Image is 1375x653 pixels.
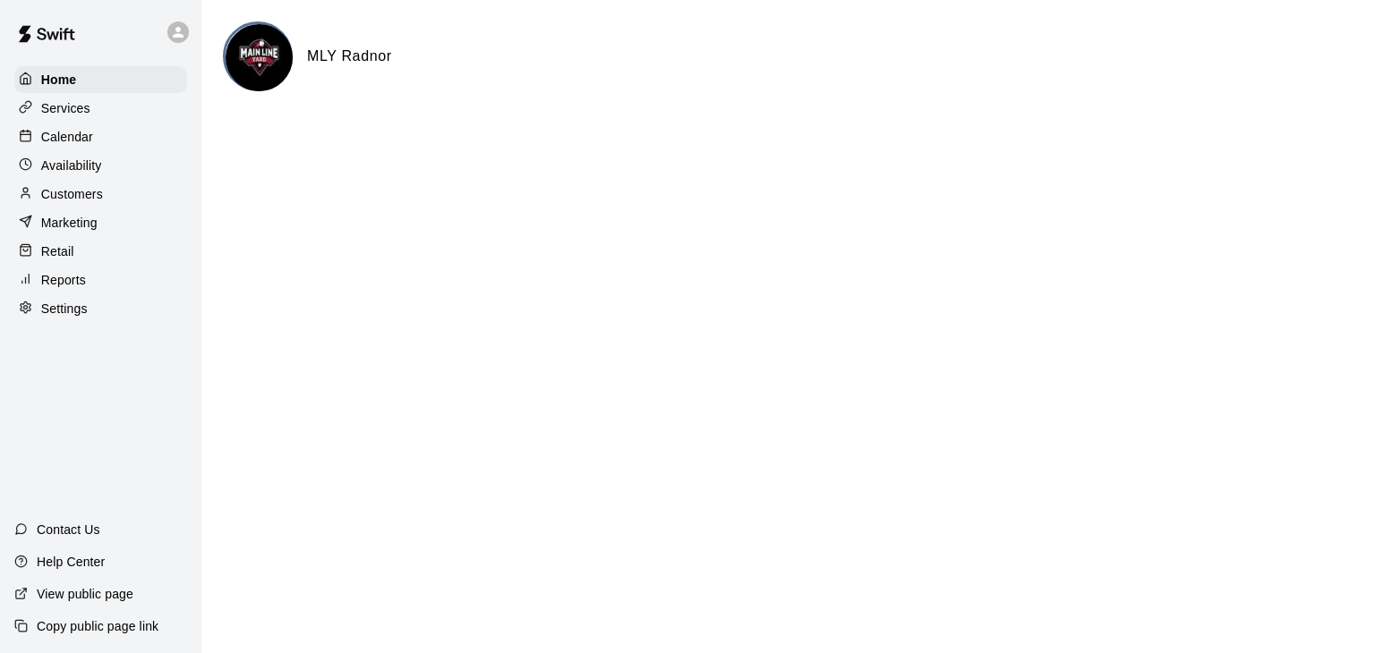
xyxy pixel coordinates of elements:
p: Home [41,71,77,89]
p: Retail [41,242,74,260]
p: Help Center [37,553,105,571]
p: Copy public page link [37,617,158,635]
p: Settings [41,300,88,318]
a: Home [14,66,187,93]
p: View public page [37,585,133,603]
a: Customers [14,181,187,208]
p: Services [41,99,90,117]
p: Availability [41,157,102,174]
a: Calendar [14,123,187,150]
h6: MLY Radnor [307,45,392,68]
a: Marketing [14,209,187,236]
a: Availability [14,152,187,179]
p: Marketing [41,214,98,232]
p: Customers [41,185,103,203]
p: Contact Us [37,521,100,539]
a: Retail [14,238,187,265]
a: Reports [14,267,187,293]
a: Settings [14,295,187,322]
p: Calendar [41,128,93,146]
p: Reports [41,271,86,289]
img: MLY Radnor logo [226,24,293,91]
a: Services [14,95,187,122]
